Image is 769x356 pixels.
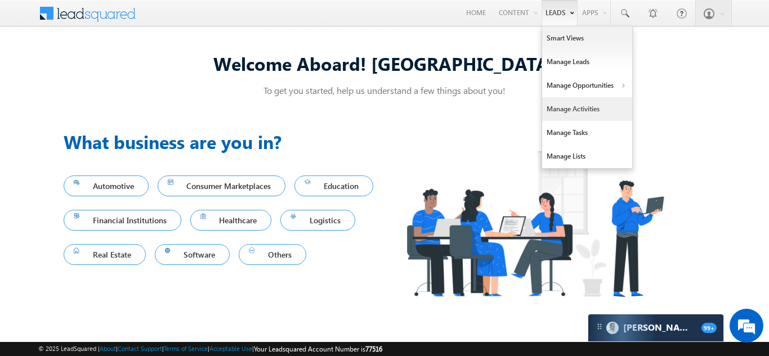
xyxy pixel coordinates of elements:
a: Terms of Service [164,345,208,352]
em: Start Chat [153,276,204,291]
span: Consumer Marketplaces [168,178,276,193]
a: Manage Opportunities [542,74,632,97]
a: About [100,345,116,352]
span: Your Leadsquared Account Number is [254,345,382,353]
span: Logistics [290,213,345,228]
a: Manage Lists [542,145,632,168]
span: Automotive [74,178,138,193]
a: Manage Leads [542,50,632,74]
a: Contact Support [118,345,162,352]
a: Acceptable Use [209,345,252,352]
div: Chat with us now [59,59,189,74]
span: Financial Institutions [74,213,171,228]
p: To get you started, help us understand a few things about you! [64,84,705,96]
span: Real Estate [74,247,136,262]
a: Manage Tasks [542,121,632,145]
span: Healthcare [200,213,262,228]
div: carter-dragCarter[PERSON_NAME]99+ [588,314,724,342]
img: Industry.png [384,128,685,319]
a: Manage Activities [542,97,632,121]
img: d_60004797649_company_0_60004797649 [19,59,47,74]
span: Others [249,247,296,262]
span: © 2025 LeadSquared | | | | | [38,344,382,354]
textarea: Type your message and hit 'Enter' [15,104,205,267]
img: carter-drag [595,322,604,331]
a: Smart Views [542,26,632,50]
h3: What business are you in? [64,128,384,155]
div: Welcome Aboard! [GEOGRAPHIC_DATA] [64,51,705,75]
span: Software [165,247,220,262]
span: Education [305,178,363,193]
div: Minimize live chat window [185,6,212,33]
span: 99+ [701,323,717,333]
span: 77516 [365,345,382,353]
